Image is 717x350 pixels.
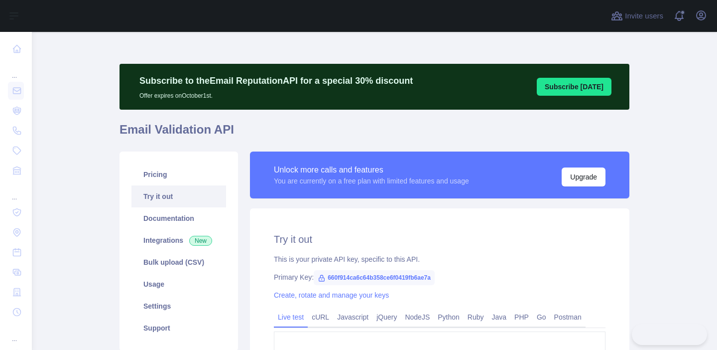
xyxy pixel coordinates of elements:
a: Try it out [131,185,226,207]
a: cURL [308,309,333,325]
div: You are currently on a free plan with limited features and usage [274,176,469,186]
div: Primary Key: [274,272,605,282]
button: Invite users [609,8,665,24]
button: Upgrade [562,168,605,186]
p: Offer expires on October 1st. [139,88,413,100]
h2: Try it out [274,232,605,246]
a: Settings [131,295,226,317]
p: Subscribe to the Email Reputation API for a special 30 % discount [139,74,413,88]
div: ... [8,181,24,201]
a: jQuery [372,309,401,325]
div: Unlock more calls and features [274,164,469,176]
a: Integrations New [131,229,226,251]
span: New [189,236,212,246]
div: ... [8,323,24,343]
a: Postman [550,309,586,325]
a: Bulk upload (CSV) [131,251,226,273]
button: Subscribe [DATE] [537,78,611,96]
a: NodeJS [401,309,434,325]
a: Go [533,309,550,325]
a: Support [131,317,226,339]
iframe: Toggle Customer Support [632,324,707,345]
a: Create, rotate and manage your keys [274,291,389,299]
a: Java [488,309,511,325]
span: 660f914ca6c64b358ce6f0419fb6ae7a [314,270,435,285]
a: Documentation [131,207,226,229]
div: ... [8,60,24,80]
span: Invite users [625,10,663,22]
h1: Email Validation API [119,122,629,146]
a: PHP [510,309,533,325]
div: This is your private API key, specific to this API. [274,254,605,264]
a: Pricing [131,164,226,185]
a: Usage [131,273,226,295]
a: Javascript [333,309,372,325]
a: Python [434,309,464,325]
a: Live test [274,309,308,325]
a: Ruby [464,309,488,325]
